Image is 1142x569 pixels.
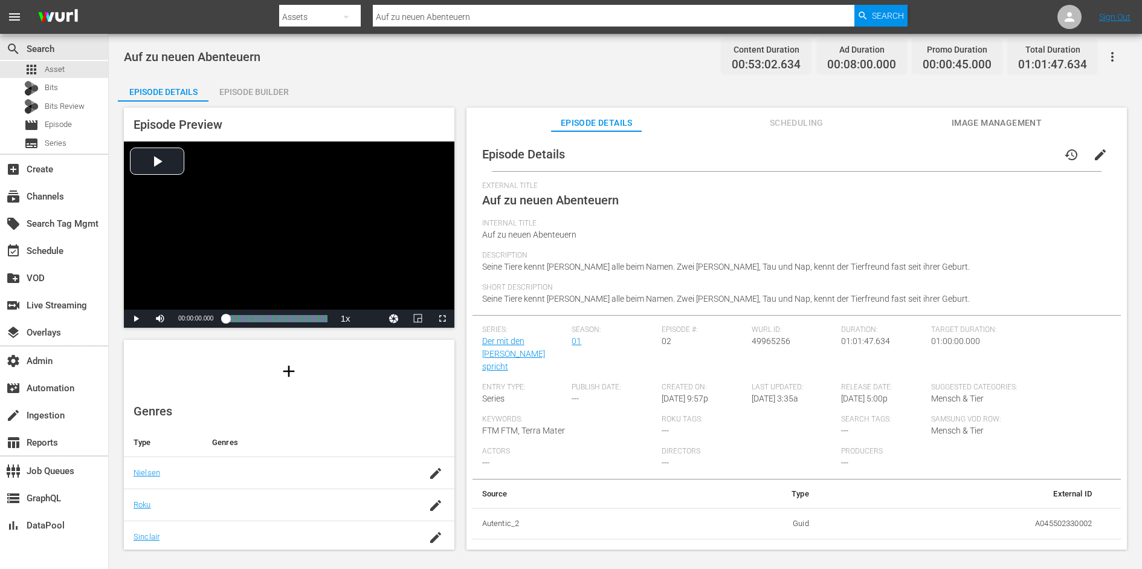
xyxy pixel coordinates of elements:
span: 01:01:47.634 [841,336,890,346]
span: Auf zu neuen Abenteuern [482,230,576,239]
span: Genres [134,404,172,418]
span: 49965256 [752,336,790,346]
span: GraphQL [6,491,21,506]
span: --- [841,458,848,467]
div: Episode Details [118,77,208,106]
span: Search [872,5,904,27]
table: simple table [473,480,1121,540]
span: Suggested Categories: [931,383,1105,392]
span: Asset [45,63,65,76]
span: VOD [6,271,21,285]
span: 01:00:00.000 [931,336,980,346]
span: Mensch & Tier [931,426,984,435]
span: history [1064,148,1079,162]
span: --- [662,458,669,467]
span: Search Tags: [841,415,925,424]
span: Search Tag Mgmt [6,216,21,231]
span: Create [6,162,21,177]
td: Guid [682,508,818,539]
span: Series: [482,325,566,335]
th: Type [682,480,818,509]
span: --- [841,426,848,435]
button: Play [124,310,148,328]
th: Source [473,480,683,509]
button: Picture-in-Picture [406,310,430,328]
button: edit [1086,140,1115,169]
span: --- [662,426,669,435]
span: Series [45,137,66,149]
span: Directors [662,447,835,457]
div: Episode Builder [208,77,299,106]
span: 00:53:02.634 [732,58,801,72]
div: Promo Duration [923,41,992,58]
button: Playback Rate [334,310,358,328]
span: edit [1093,148,1108,162]
span: Search [6,42,21,56]
span: 00:00:00.000 [178,315,213,322]
span: Auf zu neuen Abenteuern [124,50,260,64]
span: Image Management [951,115,1042,131]
span: Roku Tags: [662,415,835,424]
span: [DATE] 5:00p [841,394,888,403]
span: Publish Date: [572,383,656,392]
span: Last Updated: [752,383,836,392]
span: [DATE] 3:35a [752,394,798,403]
span: Episode [24,118,39,132]
span: Channels [6,189,21,204]
span: Schedule [6,244,21,258]
span: 02 [662,336,671,346]
span: Job Queues [6,464,21,478]
span: Producers [841,447,1015,457]
span: Release Date: [841,383,925,392]
span: Seine Tiere kennt [PERSON_NAME] alle beim Namen. Zwei [PERSON_NAME], Tau und Nap, kennt der Tierf... [482,294,970,304]
span: --- [482,458,489,467]
span: Scheduling [751,115,842,131]
span: Description [482,251,1105,261]
span: Internal Title [482,219,1105,229]
span: Bits Review [45,100,85,112]
span: 01:01:47.634 [1018,58,1087,72]
button: history [1057,140,1086,169]
span: Created On: [662,383,746,392]
span: Admin [6,354,21,368]
span: 00:08:00.000 [827,58,896,72]
span: Actors [482,447,656,457]
a: Der mit den [PERSON_NAME] spricht [482,336,545,371]
a: Roku [134,500,151,509]
a: Sign Out [1099,12,1131,22]
span: Seine Tiere kennt [PERSON_NAME] alle beim Namen. Zwei [PERSON_NAME], Tau und Nap, kennt der Tierf... [482,262,970,271]
span: External Title [482,181,1105,191]
img: ans4CAIJ8jUAAAAAAAAAAAAAAAAAAAAAAAAgQb4GAAAAAAAAAAAAAAAAAAAAAAAAJMjXAAAAAAAAAAAAAAAAAAAAAAAAgAT5G... [29,3,87,31]
button: Fullscreen [430,310,454,328]
th: Genres [202,428,417,457]
span: Episode #: [662,325,746,335]
span: Entry Type: [482,383,566,392]
span: Asset [24,62,39,77]
span: Overlays [6,325,21,340]
span: --- [572,394,579,403]
span: Automation [6,381,21,395]
div: Total Duration [1018,41,1087,58]
span: Episode Preview [134,117,222,132]
button: Episode Builder [208,77,299,102]
div: Content Duration [732,41,801,58]
span: Bits [45,82,58,94]
span: Mensch & Tier [931,394,984,403]
span: Wurl ID: [752,325,836,335]
span: Episode [45,119,72,131]
span: menu [7,10,22,24]
span: 00:00:45.000 [923,58,992,72]
td: A045502330002 [819,508,1102,539]
span: Episode Details [551,115,642,131]
a: Nielsen [134,468,160,477]
span: Ingestion [6,408,21,423]
th: Type [124,428,202,457]
th: External ID [819,480,1102,509]
span: Series [24,136,39,151]
a: Sinclair [134,532,160,541]
button: Jump To Time [382,310,406,328]
span: Auf zu neuen Abenteuern [482,193,619,207]
div: Bits Review [24,99,39,114]
th: Autentic_2 [473,508,683,539]
button: Episode Details [118,77,208,102]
